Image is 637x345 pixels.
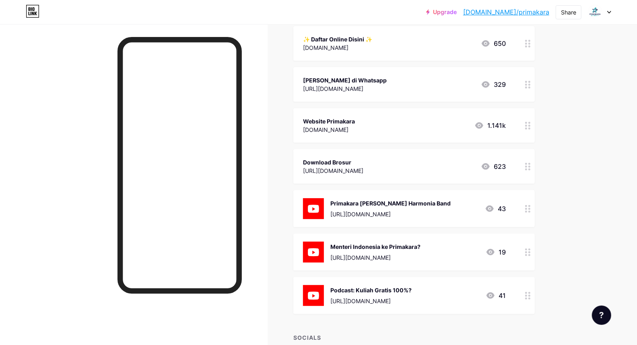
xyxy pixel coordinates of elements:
[481,162,506,171] div: 623
[330,242,421,251] div: Menteri Indonesia ke Primakara?
[330,297,412,305] div: [URL][DOMAIN_NAME]
[303,125,355,134] div: [DOMAIN_NAME]
[303,242,324,263] img: Menteri Indonesia ke Primakara?
[485,204,506,214] div: 43
[303,117,355,125] div: Website Primakara
[293,333,535,342] div: SOCIALS
[474,121,506,130] div: 1.141k
[303,285,324,306] img: Podcast: Kuliah Gratis 100%?
[330,253,421,262] div: [URL][DOMAIN_NAME]
[330,286,412,294] div: Podcast: Kuliah Gratis 100%?
[330,210,451,218] div: [URL][DOMAIN_NAME]
[303,76,387,84] div: [PERSON_NAME] di Whatsapp
[481,39,506,48] div: 650
[303,43,372,52] div: [DOMAIN_NAME]
[303,35,372,43] div: ✨ Daftar Online Disini ✨
[330,199,451,207] div: Primakara [PERSON_NAME] Harmonia Band
[481,80,506,89] div: 329
[303,166,363,175] div: [URL][DOMAIN_NAME]
[486,291,506,300] div: 41
[561,8,576,16] div: Share
[303,84,387,93] div: [URL][DOMAIN_NAME]
[588,4,603,20] img: Primakara TV
[426,9,457,15] a: Upgrade
[486,247,506,257] div: 19
[303,158,363,166] div: Download Brosur
[303,198,324,219] img: Primakara dan Harmonia Band
[463,7,549,17] a: [DOMAIN_NAME]/primakara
